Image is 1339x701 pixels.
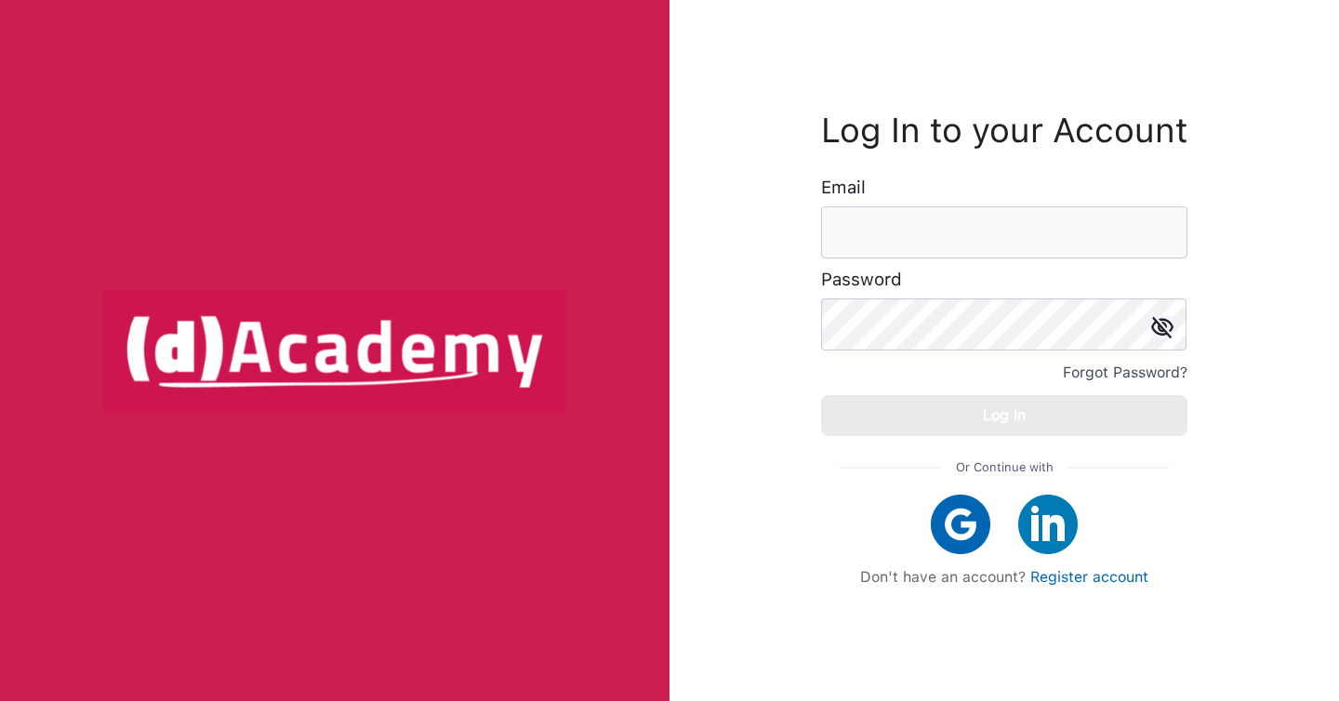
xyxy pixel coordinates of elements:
button: Log In [821,395,1187,436]
div: Don't have an account? [840,568,1169,586]
span: Or Continue with [956,455,1054,481]
img: line [1068,467,1169,469]
img: logo [102,289,567,412]
img: linkedIn icon [1018,495,1078,554]
img: google icon [931,495,990,554]
label: Email [821,179,866,197]
a: Register account [1030,568,1148,586]
img: line [840,467,940,469]
h3: Log In to your Account [821,115,1187,146]
div: Forgot Password? [1063,360,1187,386]
img: icon [1151,316,1173,338]
label: Password [821,271,902,289]
div: Log In [983,403,1026,429]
